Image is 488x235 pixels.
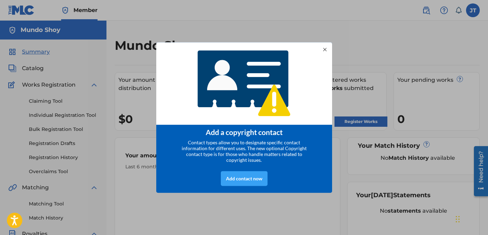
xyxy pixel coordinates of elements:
div: Add contact now [221,171,268,186]
div: Need help? [8,8,17,39]
div: Add a copyright contact [165,128,324,136]
img: 4768233920565408.png [193,45,295,121]
span: Contact types allow you to designate specific contact information for different uses. The new opt... [182,139,307,163]
div: Open Resource Center [5,2,19,53]
div: entering modal [156,42,332,193]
